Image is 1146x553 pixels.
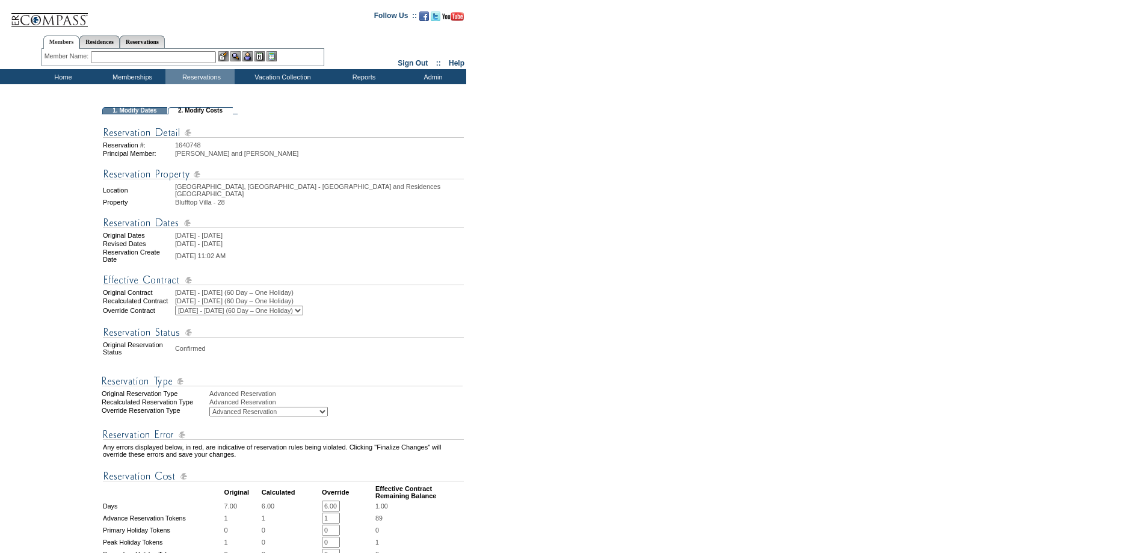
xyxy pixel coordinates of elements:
td: [GEOGRAPHIC_DATA], [GEOGRAPHIC_DATA] - [GEOGRAPHIC_DATA] and Residences [GEOGRAPHIC_DATA] [175,183,464,197]
span: 1.00 [375,502,388,510]
td: Reservation #: [103,141,174,149]
span: 0 [375,527,379,534]
img: View [230,51,241,61]
span: :: [436,59,441,67]
td: Admin [397,69,466,84]
div: Advanced Reservation [209,390,465,397]
td: Location [103,183,174,197]
div: Recalculated Reservation Type [102,398,208,406]
td: 1640748 [175,141,464,149]
a: Sign Out [398,59,428,67]
td: 1 [262,513,321,524]
a: Help [449,59,464,67]
td: Any errors displayed below, in red, are indicative of reservation rules being violated. Clicking ... [103,443,464,458]
td: Vacation Collection [235,69,328,84]
td: Follow Us :: [374,10,417,25]
td: Primary Holiday Tokens [103,525,223,536]
td: [DATE] - [DATE] [175,240,464,247]
td: 6.00 [262,501,321,511]
td: Effective Contract Remaining Balance [375,485,464,499]
td: 2. Modify Costs [168,107,233,114]
td: [DATE] - [DATE] (60 Day – One Holiday) [175,289,464,296]
td: 1 [224,537,260,548]
span: 1 [375,539,379,546]
a: Subscribe to our YouTube Channel [442,15,464,22]
img: Effective Contract [103,273,464,288]
a: Follow us on Twitter [431,15,440,22]
td: Confirmed [175,341,464,356]
td: Blufftop Villa - 28 [175,199,464,206]
td: Recalculated Contract [103,297,174,304]
td: 0 [224,525,260,536]
img: Reservation Detail [103,125,464,140]
img: Reservation Status [103,325,464,340]
td: Override Contract [103,306,174,315]
img: Follow us on Twitter [431,11,440,21]
td: Reservation Create Date [103,249,174,263]
td: 1 [224,513,260,524]
img: Reservations [254,51,265,61]
a: Become our fan on Facebook [419,15,429,22]
td: 7.00 [224,501,260,511]
img: Reservation Cost [103,469,464,484]
td: Days [103,501,223,511]
img: Reservation Errors [103,427,464,442]
td: Original Dates [103,232,174,239]
div: Advanced Reservation [209,398,465,406]
a: Residences [79,36,120,48]
td: Principal Member: [103,150,174,157]
td: Peak Holiday Tokens [103,537,223,548]
td: Advance Reservation Tokens [103,513,223,524]
td: Original Reservation Status [103,341,174,356]
img: Impersonate [242,51,253,61]
td: 1. Modify Dates [102,107,167,114]
td: Override [322,485,374,499]
td: Reservations [165,69,235,84]
td: Original [224,485,260,499]
td: 0 [262,537,321,548]
td: Home [27,69,96,84]
td: [DATE] 11:02 AM [175,249,464,263]
div: Member Name: [45,51,91,61]
td: Memberships [96,69,165,84]
div: Override Reservation Type [102,407,208,416]
span: 89 [375,514,383,522]
img: b_calculator.gif [266,51,277,61]
td: Reports [328,69,397,84]
td: Revised Dates [103,240,174,247]
td: [PERSON_NAME] and [PERSON_NAME] [175,150,464,157]
img: Reservation Type [102,374,463,389]
td: [DATE] - [DATE] [175,232,464,239]
img: Compass Home [10,3,88,28]
img: Reservation Property [103,167,464,182]
div: Original Reservation Type [102,390,208,397]
img: Subscribe to our YouTube Channel [442,12,464,21]
td: Calculated [262,485,321,499]
img: Reservation Dates [103,215,464,230]
td: Original Contract [103,289,174,296]
a: Reservations [120,36,165,48]
td: 0 [262,525,321,536]
a: Members [43,36,80,49]
img: Become our fan on Facebook [419,11,429,21]
td: [DATE] - [DATE] (60 Day – One Holiday) [175,297,464,304]
img: b_edit.gif [218,51,229,61]
td: Property [103,199,174,206]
